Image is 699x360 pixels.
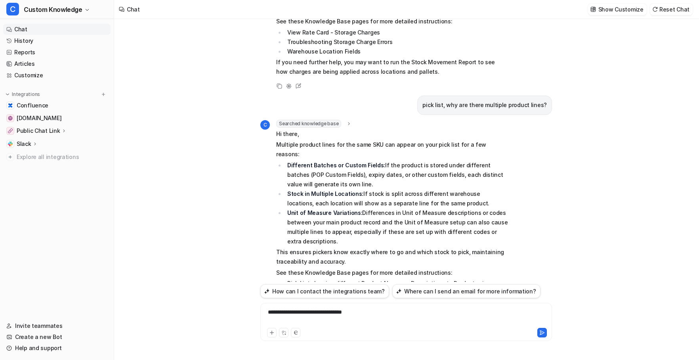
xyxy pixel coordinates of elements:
a: Reports [3,47,111,58]
li: View Rate Card - Storage Charges [285,28,508,37]
li: Warehouse Location Fields [285,47,508,56]
a: Invite teammates [3,320,111,331]
strong: Unit of Measure Variations: [287,209,362,216]
a: Articles [3,58,111,69]
a: Create a new Bot [3,331,111,343]
img: reset [652,6,658,12]
li: If the product is stored under different batches (POP Custom Fields), expiry dates, or other cust... [285,161,508,189]
p: Public Chat Link [17,127,60,135]
button: Show Customize [588,4,647,15]
span: [DOMAIN_NAME] [17,114,61,122]
a: History [3,35,111,46]
button: Where can I send an email for more information? [392,284,540,298]
li: If stock is split across different warehouse locations, each location will show as a separate lin... [285,189,508,208]
span: Searched knowledge base [276,120,341,128]
strong: Stock in Multiple Locations: [287,190,363,197]
p: Hi there, [276,129,508,139]
button: How can I contact the integrations team? [260,284,389,298]
p: Slack [17,140,31,148]
p: Multiple product lines for the same SKU can appear on your pick list for a few reasons: [276,140,508,159]
img: Confluence [8,103,13,108]
p: Show Customize [598,5,644,13]
button: Reset Chat [650,4,693,15]
img: help.cartoncloud.com [8,116,13,121]
img: Public Chat Link [8,128,13,133]
span: Confluence [17,101,48,109]
span: C [260,120,270,130]
a: Explore all integrations [3,151,111,163]
div: Chat [127,5,140,13]
p: Integrations [12,91,40,98]
img: Slack [8,142,13,146]
li: Pick List showing different Product Names or Descriptions to Products view [285,279,508,288]
p: See these Knowledge Base pages for more detailed instructions: [276,17,508,26]
a: Chat [3,24,111,35]
a: help.cartoncloud.com[DOMAIN_NAME] [3,113,111,124]
p: This ensures pickers know exactly where to go and which stock to pick, maintaining traceability a... [276,247,508,266]
li: Troubleshooting Storage Charge Errors [285,37,508,47]
p: pick list, why are there multiple product lines? [422,100,547,110]
span: Explore all integrations [17,151,107,163]
img: explore all integrations [6,153,14,161]
a: Customize [3,70,111,81]
a: Help and support [3,343,111,354]
a: ConfluenceConfluence [3,100,111,111]
p: If you need further help, you may want to run the Stock Movement Report to see how charges are be... [276,57,508,77]
span: C [6,3,19,15]
span: Custom Knowledge [24,4,82,15]
button: Integrations [3,90,42,98]
li: Differences in Unit of Measure descriptions or codes between your main product record and the Uni... [285,208,508,246]
img: customize [590,6,596,12]
p: See these Knowledge Base pages for more detailed instructions: [276,268,508,278]
img: menu_add.svg [101,92,106,97]
img: expand menu [5,92,10,97]
strong: Different Batches or Custom Fields: [287,162,385,169]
